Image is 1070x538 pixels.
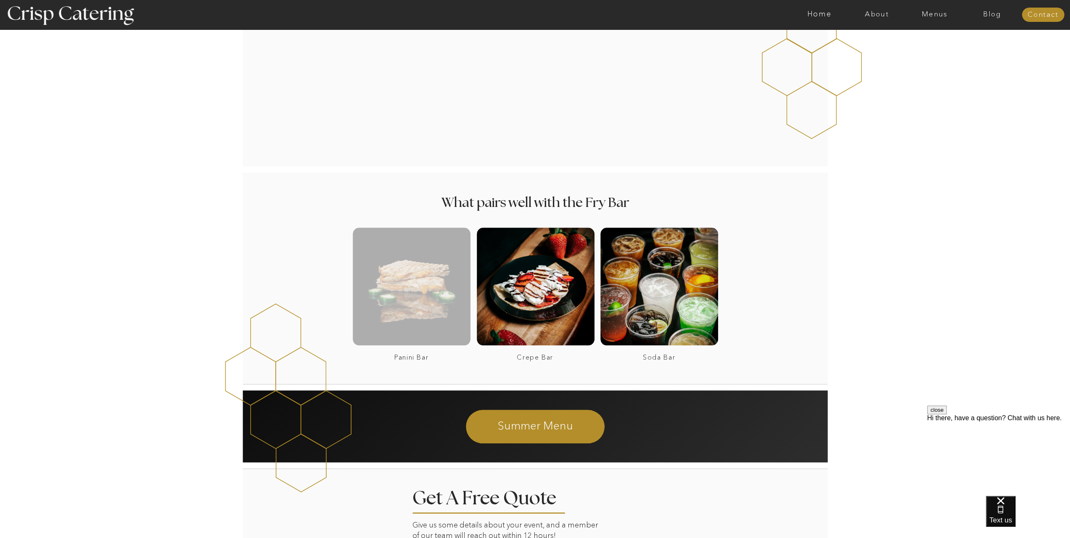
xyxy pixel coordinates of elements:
[1022,11,1064,19] a: Contact
[602,354,716,362] a: Soda Bar
[963,11,1021,19] a: Blog
[906,11,963,19] a: Menus
[379,196,692,212] h2: What pairs well with the Fry Bar
[478,354,592,362] a: Crepe Bar
[421,418,650,433] a: Summer Menu
[927,405,1070,506] iframe: podium webchat widget prompt
[986,496,1070,538] iframe: podium webchat widget bubble
[790,11,848,19] a: Home
[848,11,906,19] a: About
[354,354,469,362] a: Panini Bar
[412,490,592,505] h2: Get A Free Quote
